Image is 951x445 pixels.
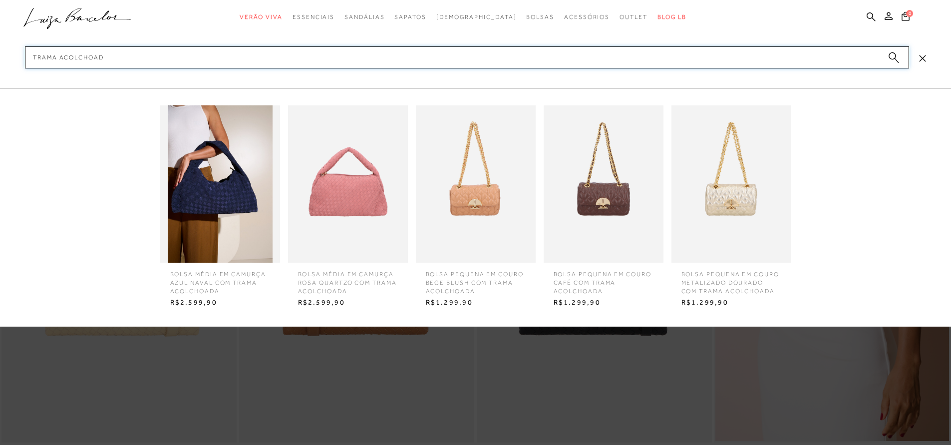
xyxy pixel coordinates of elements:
img: BOLSA MÉDIA EM CAMURÇA ROSA QUARTZO COM TRAMA ACOLCHOADA [288,105,408,263]
span: BLOG LB [657,13,686,20]
span: R$2.599,90 [291,295,405,310]
img: BOLSA PEQUENA EM COURO BEGE BLUSH COM TRAMA ACOLCHOADA [416,105,536,263]
a: BLOG LB [657,8,686,26]
a: categoryNavScreenReaderText [240,8,283,26]
span: R$1.299,90 [546,295,661,310]
span: BOLSA MÉDIA EM CAMURÇA AZUL NAVAL COM TRAMA ACOLCHOADA [163,263,278,295]
span: Outlet [620,13,647,20]
span: Sandálias [344,13,384,20]
span: BOLSA PEQUENA EM COURO BEGE BLUSH COM TRAMA ACOLCHOADA [418,263,533,295]
a: BOLSA MÉDIA EM CAMURÇA ROSA QUARTZO COM TRAMA ACOLCHOADA BOLSA MÉDIA EM CAMURÇA ROSA QUARTZO COM ... [286,105,410,310]
a: BOLSA PEQUENA EM COURO CAFÉ COM TRAMA ACOLCHOADA BOLSA PEQUENA EM COURO CAFÉ COM TRAMA ACOLCHOADA... [541,105,666,310]
input: Buscar. [25,46,909,68]
span: Essenciais [293,13,334,20]
a: BOLSA MÉDIA EM CAMURÇA AZUL NAVAL COM TRAMA ACOLCHOADA BOLSA MÉDIA EM CAMURÇA AZUL NAVAL COM TRAM... [158,105,283,310]
button: 0 [899,11,913,24]
a: categoryNavScreenReaderText [620,8,647,26]
span: Sapatos [394,13,426,20]
a: categoryNavScreenReaderText [344,8,384,26]
a: categoryNavScreenReaderText [564,8,610,26]
a: noSubCategoriesText [436,8,517,26]
a: BOLSA PEQUENA EM COURO METALIZADO DOURADO COM TRAMA ACOLCHOADA BOLSA PEQUENA EM COURO METALIZADO ... [669,105,794,310]
span: Bolsas [526,13,554,20]
span: Acessórios [564,13,610,20]
span: 0 [906,10,913,17]
a: categoryNavScreenReaderText [394,8,426,26]
span: R$1.299,90 [418,295,533,310]
img: BOLSA MÉDIA EM CAMURÇA AZUL NAVAL COM TRAMA ACOLCHOADA [160,105,280,263]
img: BOLSA PEQUENA EM COURO METALIZADO DOURADO COM TRAMA ACOLCHOADA [671,105,791,263]
a: BOLSA PEQUENA EM COURO BEGE BLUSH COM TRAMA ACOLCHOADA BOLSA PEQUENA EM COURO BEGE BLUSH COM TRAM... [413,105,538,310]
a: categoryNavScreenReaderText [293,8,334,26]
span: R$1.299,90 [674,295,789,310]
span: BOLSA MÉDIA EM CAMURÇA ROSA QUARTZO COM TRAMA ACOLCHOADA [291,263,405,295]
span: [DEMOGRAPHIC_DATA] [436,13,517,20]
span: BOLSA PEQUENA EM COURO CAFÉ COM TRAMA ACOLCHOADA [546,263,661,295]
span: Verão Viva [240,13,283,20]
a: categoryNavScreenReaderText [526,8,554,26]
span: R$2.599,90 [163,295,278,310]
span: BOLSA PEQUENA EM COURO METALIZADO DOURADO COM TRAMA ACOLCHOADA [674,263,789,295]
img: BOLSA PEQUENA EM COURO CAFÉ COM TRAMA ACOLCHOADA [544,105,663,263]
